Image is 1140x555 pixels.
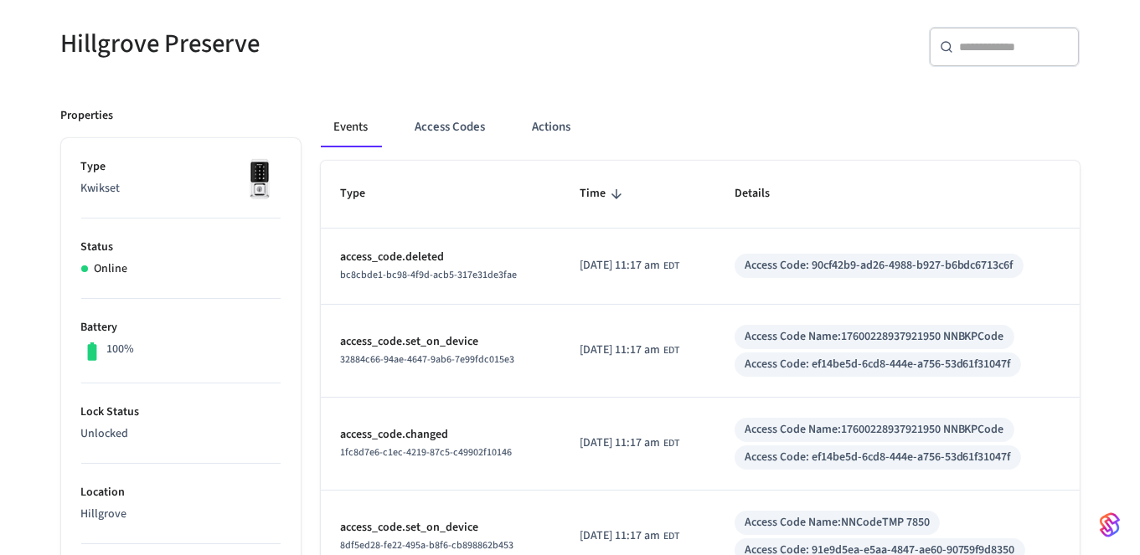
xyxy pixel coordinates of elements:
[580,434,679,452] div: America/New_York
[663,436,679,451] span: EDT
[341,519,540,537] p: access_code.set_on_device
[341,181,388,207] span: Type
[745,328,1004,346] div: Access Code Name: 17600228937921950 NNBKPCode
[81,180,281,198] p: Kwikset
[745,449,1011,466] div: Access Code: ef14be5d-6cd8-444e-a756-53d61f31047f
[61,27,560,61] h5: Hillgrove Preserve
[663,259,679,274] span: EDT
[580,181,627,207] span: Time
[663,529,679,544] span: EDT
[81,425,281,443] p: Unlocked
[580,342,679,359] div: America/New_York
[580,342,660,359] span: [DATE] 11:17 am
[81,158,281,176] p: Type
[341,333,540,351] p: access_code.set_on_device
[745,257,1014,275] div: Access Code: 90cf42b9-ad26-4988-b927-b6bdc6713c6f
[239,158,281,200] img: Kwikset Halo Touchscreen Wifi Enabled Smart Lock, Polished Chrome, Front
[61,107,114,125] p: Properties
[580,257,660,275] span: [DATE] 11:17 am
[81,403,281,421] p: Lock Status
[663,343,679,358] span: EDT
[81,484,281,501] p: Location
[402,107,499,147] button: Access Codes
[745,514,930,532] div: Access Code Name: NNCodeTMP 7850
[106,341,134,358] p: 100%
[341,445,513,460] span: 1fc8d7e6-c1ec-4219-87c5-c49902f10146
[341,268,518,282] span: bc8cbde1-bc98-4f9d-acb5-317e31de3fae
[341,426,540,444] p: access_code.changed
[81,319,281,337] p: Battery
[745,421,1004,439] div: Access Code Name: 17600228937921950 NNBKPCode
[341,249,540,266] p: access_code.deleted
[735,181,792,207] span: Details
[745,356,1011,373] div: Access Code: ef14be5d-6cd8-444e-a756-53d61f31047f
[81,506,281,523] p: Hillgrove
[95,260,128,278] p: Online
[1100,511,1120,538] img: SeamLogoGradient.69752ec5.svg
[580,434,660,452] span: [DATE] 11:17 am
[519,107,585,147] button: Actions
[341,538,514,552] span: 8df5ed28-fe22-495a-b8f6-cb898862b453
[580,527,679,545] div: America/New_York
[81,239,281,256] p: Status
[321,107,382,147] button: Events
[341,352,515,367] span: 32884c66-94ae-4647-9ab6-7e99fdc015e3
[580,527,660,545] span: [DATE] 11:17 am
[580,257,679,275] div: America/New_York
[321,107,1080,147] div: ant example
